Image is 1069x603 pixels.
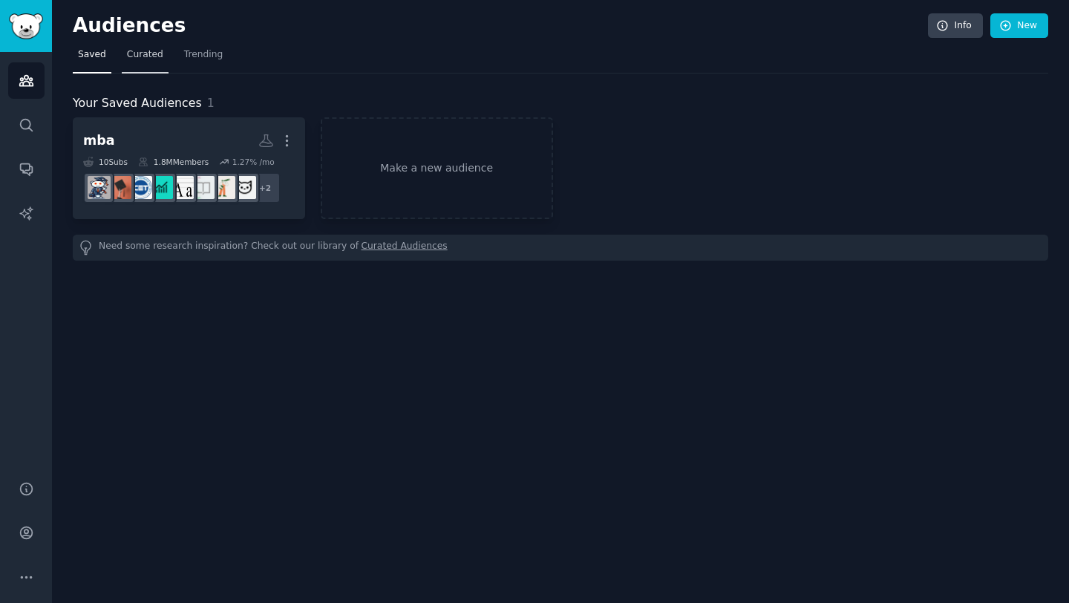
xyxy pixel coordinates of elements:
[232,157,275,167] div: 1.27 % /mo
[108,176,131,199] img: MBAIndia
[321,117,553,219] a: Make a new audience
[179,43,228,74] a: Trending
[207,96,215,110] span: 1
[990,13,1048,39] a: New
[249,172,281,203] div: + 2
[233,176,256,199] img: iim_CAT
[9,13,43,39] img: GummySearch logo
[212,176,235,199] img: IndiaCareers
[129,176,152,199] img: MbaCet
[83,131,115,150] div: mba
[362,240,448,255] a: Curated Audiences
[73,94,202,113] span: Your Saved Audiences
[184,48,223,62] span: Trending
[171,176,194,199] img: Indian_Academia
[83,157,128,167] div: 10 Sub s
[928,13,983,39] a: Info
[73,235,1048,261] div: Need some research inspiration? Check out our library of
[73,14,928,38] h2: Audiences
[73,117,305,219] a: mba10Subs1.8MMembers1.27% /mo+2iim_CATIndiaCareersIndiaMBAIndian_AcademiaInternationalMBAMbaCetMB...
[122,43,169,74] a: Curated
[192,176,215,199] img: IndiaMBA
[73,43,111,74] a: Saved
[127,48,163,62] span: Curated
[78,48,106,62] span: Saved
[150,176,173,199] img: InternationalMBA
[88,176,111,199] img: MBA
[138,157,209,167] div: 1.8M Members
